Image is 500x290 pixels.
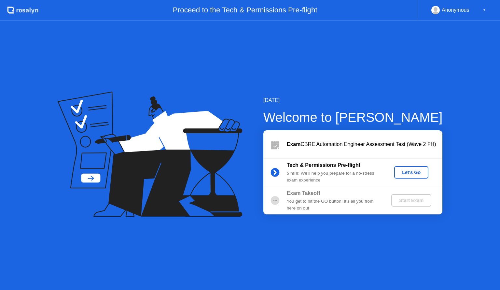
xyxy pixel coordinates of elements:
div: Let's Go [397,170,426,175]
div: CBRE Automation Engineer Assessment Test (Wave 2 FH) [287,140,442,148]
div: Welcome to [PERSON_NAME] [263,108,443,127]
b: Tech & Permissions Pre-flight [287,162,360,168]
b: 5 min [287,171,299,176]
div: ▼ [483,6,486,14]
div: : We’ll help you prepare for a no-stress exam experience [287,170,381,183]
button: Start Exam [391,194,431,207]
button: Let's Go [394,166,428,179]
div: Anonymous [442,6,469,14]
div: [DATE] [263,96,443,104]
b: Exam [287,141,301,147]
b: Exam Takeoff [287,190,320,196]
div: You get to hit the GO button! It’s all you from here on out [287,198,381,211]
div: Start Exam [394,198,429,203]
